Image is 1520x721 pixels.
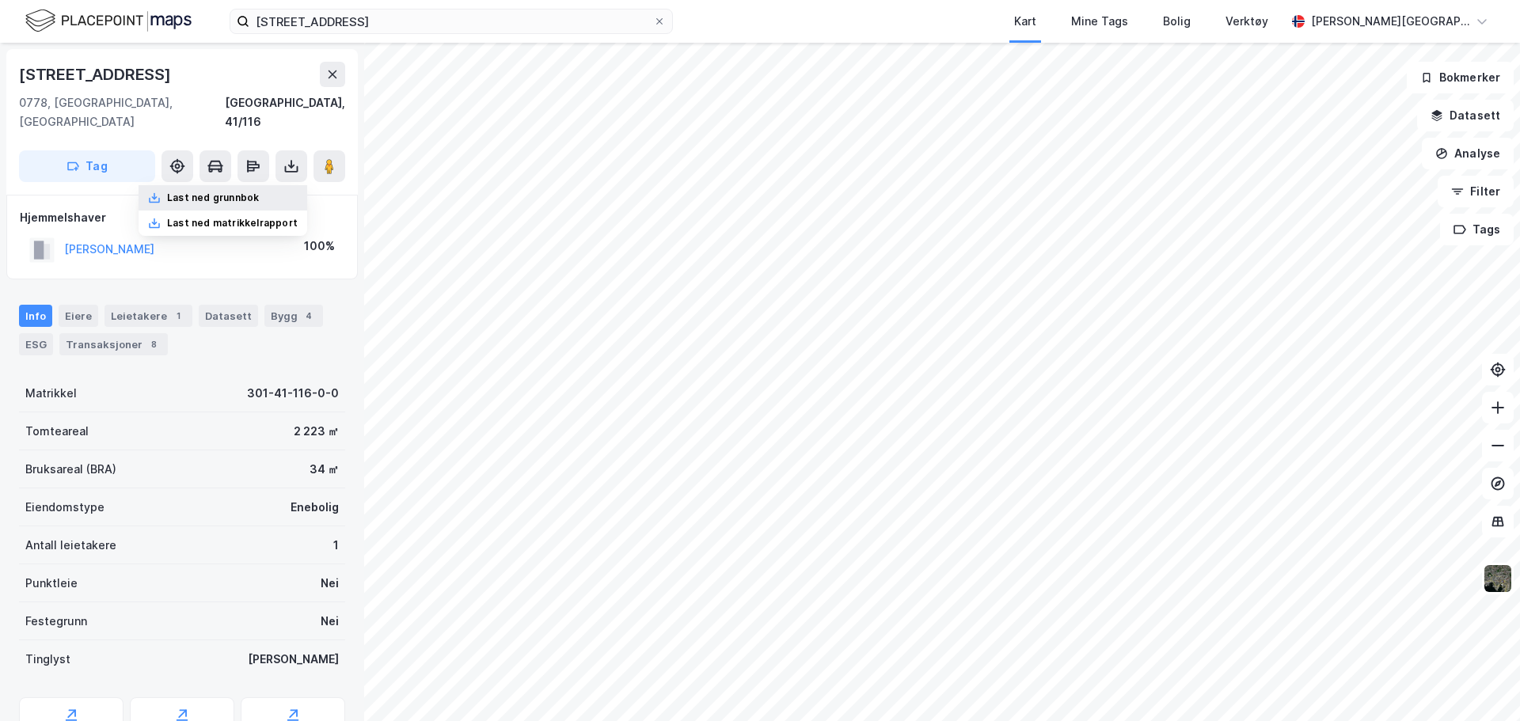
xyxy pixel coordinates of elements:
[1163,12,1191,31] div: Bolig
[104,305,192,327] div: Leietakere
[19,333,53,355] div: ESG
[310,460,339,479] div: 34 ㎡
[199,305,258,327] div: Datasett
[1225,12,1268,31] div: Verktøy
[25,422,89,441] div: Tomteareal
[1014,12,1036,31] div: Kart
[19,62,174,87] div: [STREET_ADDRESS]
[25,612,87,631] div: Festegrunn
[321,574,339,593] div: Nei
[304,237,335,256] div: 100%
[19,305,52,327] div: Info
[294,422,339,441] div: 2 223 ㎡
[167,217,298,230] div: Last ned matrikkelrapport
[167,192,259,204] div: Last ned grunnbok
[25,650,70,669] div: Tinglyst
[291,498,339,517] div: Enebolig
[1311,12,1469,31] div: [PERSON_NAME][GEOGRAPHIC_DATA]
[321,612,339,631] div: Nei
[59,333,168,355] div: Transaksjoner
[1417,100,1514,131] button: Datasett
[248,650,339,669] div: [PERSON_NAME]
[25,536,116,555] div: Antall leietakere
[1407,62,1514,93] button: Bokmerker
[1438,176,1514,207] button: Filter
[146,336,161,352] div: 8
[264,305,323,327] div: Bygg
[1440,214,1514,245] button: Tags
[25,384,77,403] div: Matrikkel
[249,9,653,33] input: Søk på adresse, matrikkel, gårdeiere, leietakere eller personer
[247,384,339,403] div: 301-41-116-0-0
[225,93,345,131] div: [GEOGRAPHIC_DATA], 41/116
[25,460,116,479] div: Bruksareal (BRA)
[1483,564,1513,594] img: 9k=
[301,308,317,324] div: 4
[1071,12,1128,31] div: Mine Tags
[25,7,192,35] img: logo.f888ab2527a4732fd821a326f86c7f29.svg
[19,150,155,182] button: Tag
[59,305,98,327] div: Eiere
[1441,645,1520,721] iframe: Chat Widget
[333,536,339,555] div: 1
[20,208,344,227] div: Hjemmelshaver
[1422,138,1514,169] button: Analyse
[19,93,225,131] div: 0778, [GEOGRAPHIC_DATA], [GEOGRAPHIC_DATA]
[170,308,186,324] div: 1
[25,574,78,593] div: Punktleie
[25,498,104,517] div: Eiendomstype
